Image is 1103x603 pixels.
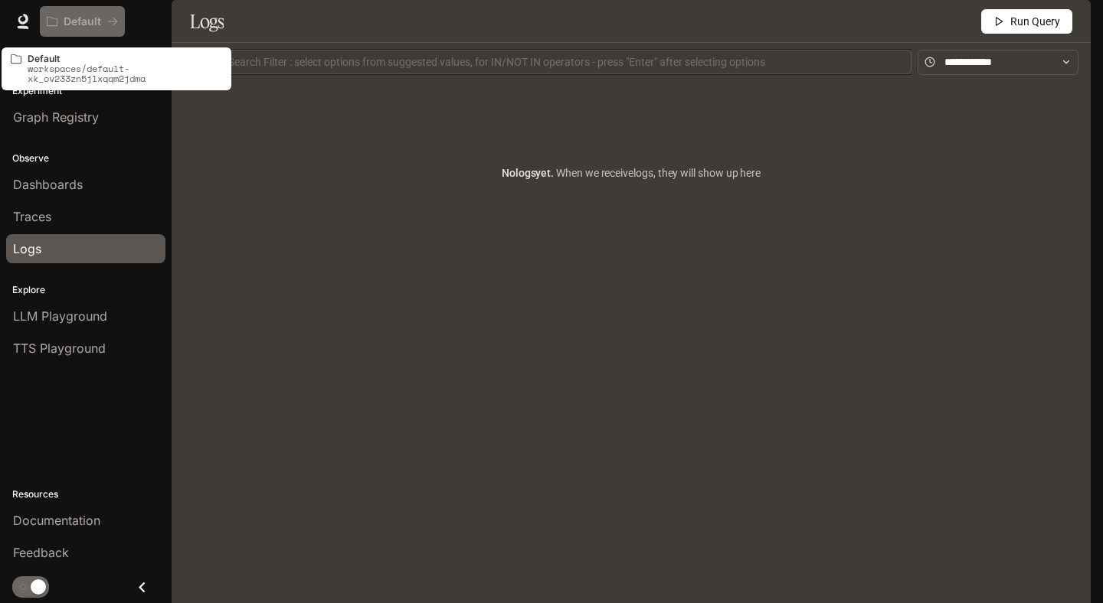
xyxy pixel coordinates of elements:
[28,54,222,64] p: Default
[28,64,222,83] p: workspaces/default-xk_ov233zn5jlxqqm2jdma
[40,6,125,37] button: All workspaces
[981,9,1072,34] button: Run Query
[1010,13,1060,30] span: Run Query
[502,165,761,181] article: No logs yet.
[554,167,761,179] span: When we receive logs , they will show up here
[190,6,224,37] h1: Logs
[64,15,101,28] p: Default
